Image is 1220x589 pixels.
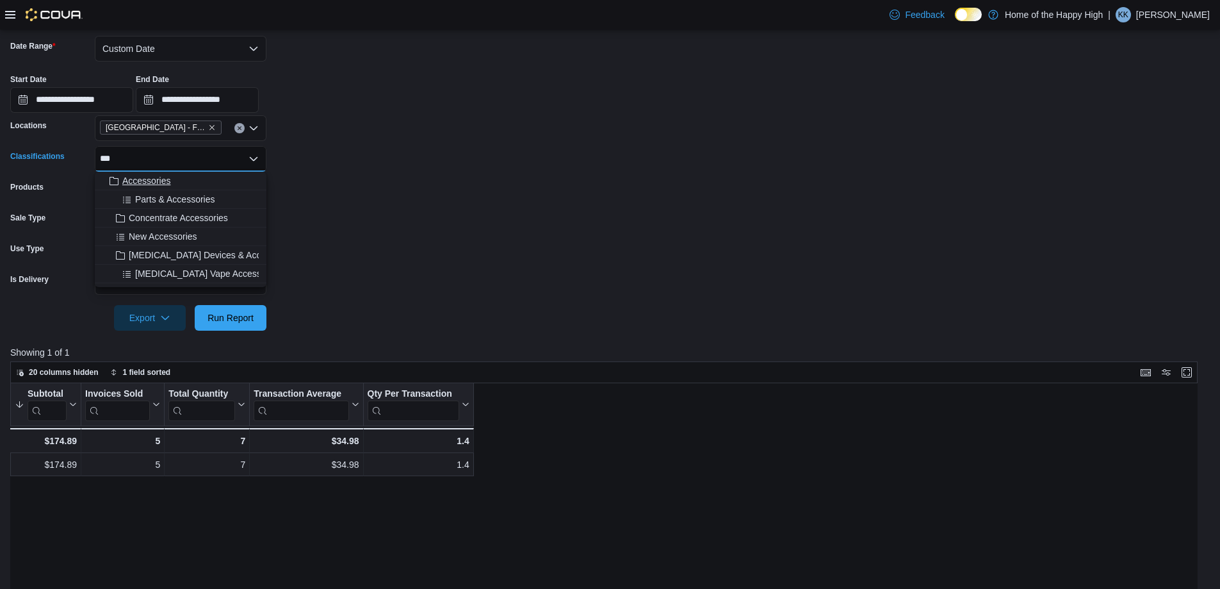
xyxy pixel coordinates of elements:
div: Subtotal [28,388,67,401]
button: Qty Per Transaction [368,388,469,421]
button: Subtotal [15,388,77,421]
label: Classifications [10,151,65,162]
div: $34.98 [254,457,359,472]
span: Dark Mode [955,21,956,22]
button: Open list of options [248,123,259,133]
div: Choose from the following options [95,172,266,283]
span: [MEDICAL_DATA] Vape Accessories [135,267,281,280]
p: Home of the Happy High [1005,7,1103,22]
label: Products [10,182,44,192]
div: Invoices Sold [85,388,150,421]
button: Total Quantity [168,388,245,421]
label: Use Type [10,244,44,254]
label: Date Range [10,41,56,51]
div: 5 [85,457,160,472]
div: 5 [85,433,160,449]
div: Transaction Average [254,388,348,401]
p: | [1108,7,1110,22]
button: Concentrate Accessories [95,209,266,228]
div: $174.89 [15,457,77,472]
div: Total Quantity [168,388,235,421]
div: Qty Per Transaction [368,388,459,401]
img: Cova [26,8,83,21]
div: Kalvin Keys [1116,7,1131,22]
div: 7 [168,433,245,449]
button: Close list of options [248,154,259,164]
span: Accessories [122,174,170,187]
div: $174.89 [14,433,77,449]
button: Clear input [234,123,245,133]
button: [MEDICAL_DATA] Vape Accessories [95,265,266,283]
a: Feedback [884,2,949,28]
div: 1.4 [368,433,469,449]
button: Parts & Accessories [95,190,266,209]
input: Press the down key to open a popover containing a calendar. [10,87,133,113]
span: Saskatoon - City Park - Fire & Flower [100,120,222,135]
span: Feedback [905,8,944,21]
div: Total Quantity [168,388,235,401]
span: [MEDICAL_DATA] Devices & Accessories [129,249,295,261]
button: Export [114,305,186,331]
label: End Date [136,74,169,85]
label: Is Delivery [10,274,49,285]
button: 1 field sorted [105,365,176,380]
label: Sale Type [10,213,45,223]
span: New Accessories [129,230,197,243]
label: Start Date [10,74,47,85]
input: Dark Mode [955,8,982,21]
button: Remove Saskatoon - City Park - Fire & Flower from selection in this group [208,124,216,131]
button: Custom Date [95,36,266,62]
button: New Accessories [95,228,266,246]
div: Invoices Sold [85,388,150,401]
p: Showing 1 of 1 [10,346,1210,359]
div: $34.98 [254,433,359,449]
div: Transaction Average [254,388,348,421]
span: Export [122,305,178,331]
span: 1 field sorted [123,367,171,377]
span: Concentrate Accessories [129,212,228,224]
span: [GEOGRAPHIC_DATA] - Fire & Flower [106,121,206,134]
button: Transaction Average [254,388,359,421]
span: Parts & Accessories [135,193,215,206]
button: Invoices Sold [85,388,160,421]
button: Run Report [195,305,266,331]
input: Press the down key to open a popover containing a calendar. [136,87,259,113]
span: Run Report [207,311,254,324]
button: [MEDICAL_DATA] Devices & Accessories [95,246,266,265]
div: 1.4 [368,457,469,472]
div: Qty Per Transaction [368,388,459,421]
span: 20 columns hidden [29,367,99,377]
span: KK [1118,7,1128,22]
button: Accessories [95,172,266,190]
p: [PERSON_NAME] [1136,7,1210,22]
button: Display options [1159,365,1174,380]
button: Keyboard shortcuts [1138,365,1153,380]
div: 7 [168,457,245,472]
div: Subtotal [28,388,67,421]
button: Enter fullscreen [1179,365,1194,380]
label: Locations [10,120,47,131]
button: 20 columns hidden [11,365,104,380]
